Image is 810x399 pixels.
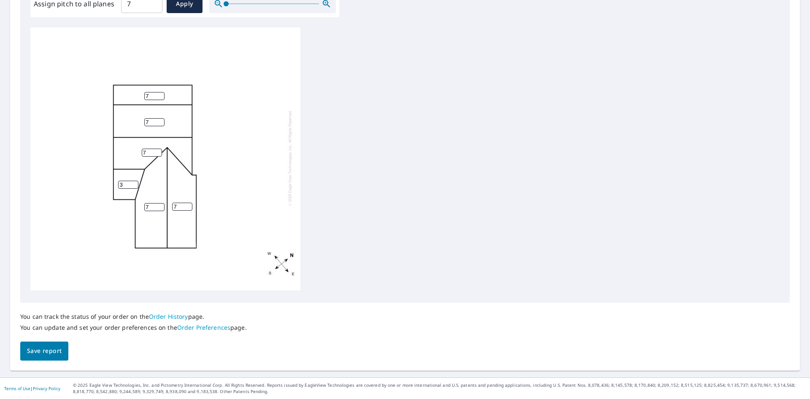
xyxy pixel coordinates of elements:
a: Order History [149,312,188,320]
p: © 2025 Eagle View Technologies, Inc. and Pictometry International Corp. All Rights Reserved. Repo... [73,382,806,395]
p: | [4,386,60,391]
p: You can update and set your order preferences on the page. [20,324,247,331]
a: Privacy Policy [33,385,60,391]
button: Save report [20,342,68,361]
p: You can track the status of your order on the page. [20,313,247,320]
a: Terms of Use [4,385,30,391]
a: Order Preferences [177,323,230,331]
span: Save report [27,346,62,356]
